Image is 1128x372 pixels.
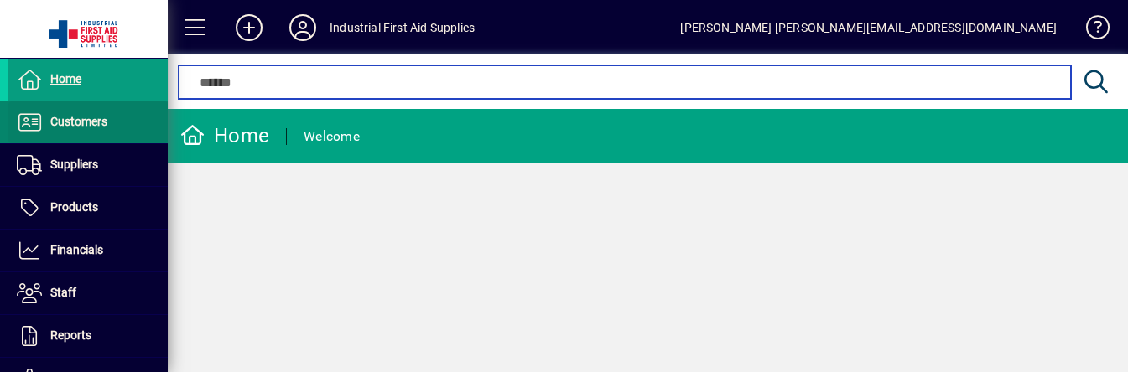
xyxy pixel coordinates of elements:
div: Welcome [304,123,360,150]
span: Financials [50,243,103,256]
a: Customers [8,101,168,143]
div: Home [180,122,269,149]
div: [PERSON_NAME] [PERSON_NAME][EMAIL_ADDRESS][DOMAIN_NAME] [680,14,1057,41]
span: Staff [50,286,76,299]
div: Industrial First Aid Supplies [330,14,475,41]
span: Suppliers [50,158,98,171]
span: Products [50,200,98,214]
button: Add [222,13,276,43]
button: Profile [276,13,330,43]
a: Suppliers [8,144,168,186]
span: Customers [50,115,107,128]
a: Staff [8,272,168,314]
a: Knowledge Base [1073,3,1107,58]
span: Reports [50,328,91,342]
span: Home [50,72,81,85]
a: Financials [8,230,168,271]
a: Reports [8,315,168,357]
a: Products [8,187,168,229]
